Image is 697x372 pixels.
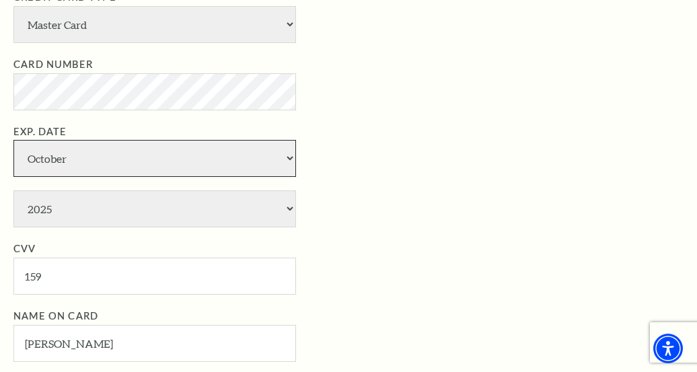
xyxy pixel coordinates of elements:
[13,59,93,70] label: Card Number
[13,190,296,227] select: Exp. Date
[13,310,98,322] label: Name on Card
[653,334,683,363] div: Accessibility Menu
[13,243,36,254] label: CVV
[13,6,296,43] select: Single select
[13,140,296,177] select: Exp. Date
[13,126,67,137] label: Exp. Date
